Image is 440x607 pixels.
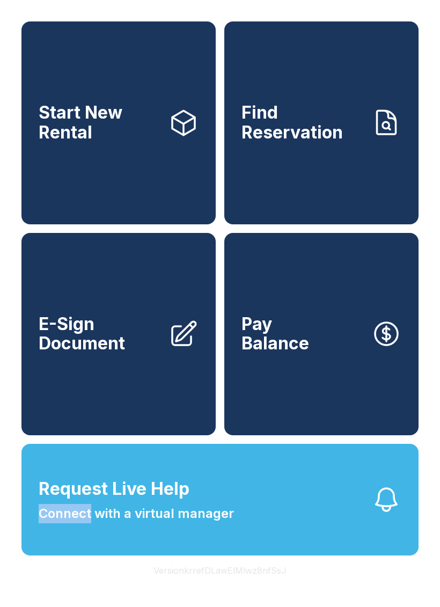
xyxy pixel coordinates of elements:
span: Request Live Help [39,476,189,502]
span: Connect with a virtual manager [39,504,234,523]
a: Start New Rental [21,21,216,224]
button: PayBalance [224,233,419,436]
span: Start New Rental [39,103,160,142]
button: VersionkrrefDLawElMlwz8nfSsJ [145,555,295,586]
button: Request Live HelpConnect with a virtual manager [21,444,419,555]
a: Find Reservation [224,21,419,224]
span: E-Sign Document [39,315,160,354]
a: E-Sign Document [21,233,216,436]
span: Find Reservation [241,103,363,142]
span: Pay Balance [241,315,309,354]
